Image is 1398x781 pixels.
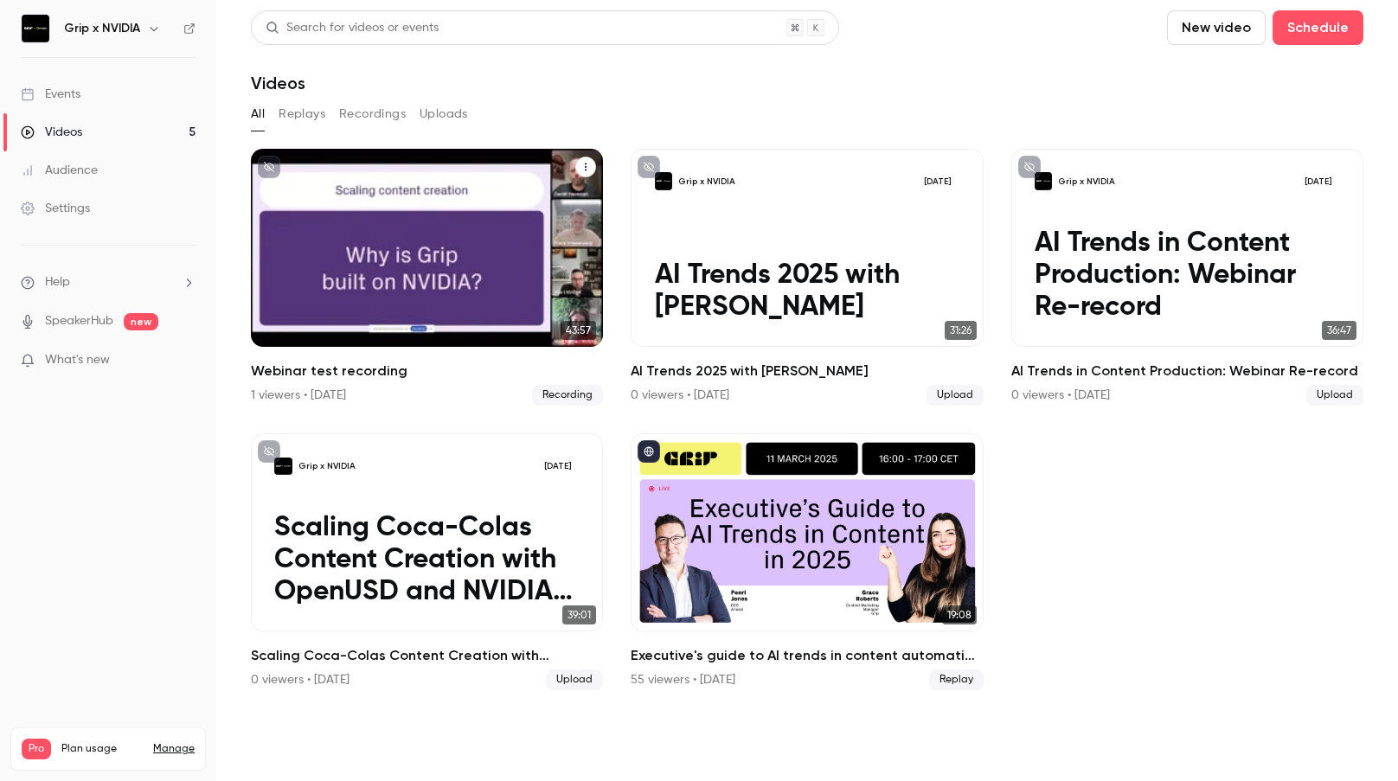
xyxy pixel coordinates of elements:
li: Webinar test recording [251,149,603,406]
button: unpublished [258,440,280,463]
button: unpublished [1018,156,1041,178]
span: Recording [532,385,603,406]
img: AI Trends in Content Production: Webinar Re-record [1035,172,1052,189]
span: [DATE] [917,172,960,189]
span: Upload [927,385,984,406]
span: new [124,313,158,330]
span: 36:47 [1322,321,1356,340]
p: AI Trends in Content Production: Webinar Re-record [1035,227,1339,323]
button: New video [1167,10,1266,45]
div: Events [21,86,80,103]
li: AI Trends in Content Production: Webinar Re-record [1011,149,1363,406]
button: All [251,100,265,128]
span: What's new [45,351,110,369]
span: Plan usage [61,742,143,756]
li: help-dropdown-opener [21,273,196,291]
h6: Grip x NVIDIA [64,20,140,37]
h2: AI Trends 2025 with [PERSON_NAME] [631,361,983,381]
section: Videos [251,10,1363,771]
a: 19:08Executive's guide to AI trends in content automation for 202555 viewers • [DATE]Replay [631,433,983,690]
span: Upload [1306,385,1363,406]
button: Replays [279,100,325,128]
div: Settings [21,200,90,217]
span: [DATE] [536,458,580,475]
span: Help [45,273,70,291]
h2: Executive's guide to AI trends in content automation for 2025 [631,645,983,666]
p: AI Trends 2025 with [PERSON_NAME] [655,259,959,323]
div: Videos [21,124,82,141]
img: Grip x NVIDIA [22,15,49,42]
span: Upload [546,669,603,690]
button: published [638,440,660,463]
div: 55 viewers • [DATE] [631,671,735,688]
div: 0 viewers • [DATE] [251,671,349,688]
button: unpublished [638,156,660,178]
button: unpublished [258,156,280,178]
p: Grip x NVIDIA [298,460,356,472]
li: Executive's guide to AI trends in content automation for 2025 [631,433,983,690]
h1: Videos [251,73,305,93]
span: 39:01 [562,605,596,624]
span: Replay [929,669,984,690]
p: Grip x NVIDIA [678,176,735,188]
h2: AI Trends in Content Production: Webinar Re-record [1011,361,1363,381]
a: 43:57Webinar test recording1 viewers • [DATE]Recording [251,149,603,406]
div: Search for videos or events [266,19,439,37]
ul: Videos [251,149,1363,690]
a: Manage [153,742,195,756]
p: Grip x NVIDIA [1058,176,1115,188]
span: 31:26 [945,321,977,340]
p: Scaling Coca-Colas Content Creation with OpenUSD and NVIDIA Omniverse [274,512,579,608]
img: Scaling Coca-Colas Content Creation with OpenUSD and NVIDIA Omniverse [274,458,292,475]
div: 1 viewers • [DATE] [251,387,346,404]
h2: Scaling Coca-Colas Content Creation with OpenUSD and NVIDIA Omniverse [251,645,603,666]
button: Uploads [420,100,468,128]
li: Scaling Coca-Colas Content Creation with OpenUSD and NVIDIA Omniverse [251,433,603,690]
div: Audience [21,162,98,179]
button: Schedule [1273,10,1363,45]
img: AI Trends 2025 with Penri Jones [655,172,672,189]
div: 0 viewers • [DATE] [1011,387,1110,404]
a: SpeakerHub [45,312,113,330]
a: AI Trends in Content Production: Webinar Re-recordGrip x NVIDIA[DATE]AI Trends in Content Product... [1011,149,1363,406]
li: AI Trends 2025 with Penri Jones [631,149,983,406]
span: 19:08 [942,605,977,624]
span: 43:57 [561,321,596,340]
span: Pro [22,739,51,759]
a: Scaling Coca-Colas Content Creation with OpenUSD and NVIDIA OmniverseGrip x NVIDIA[DATE]Scaling C... [251,433,603,690]
a: AI Trends 2025 with Penri JonesGrip x NVIDIA[DATE]AI Trends 2025 with [PERSON_NAME]31:26AI Trends... [631,149,983,406]
span: [DATE] [1297,172,1340,189]
div: 0 viewers • [DATE] [631,387,729,404]
h2: Webinar test recording [251,361,603,381]
button: Recordings [339,100,406,128]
